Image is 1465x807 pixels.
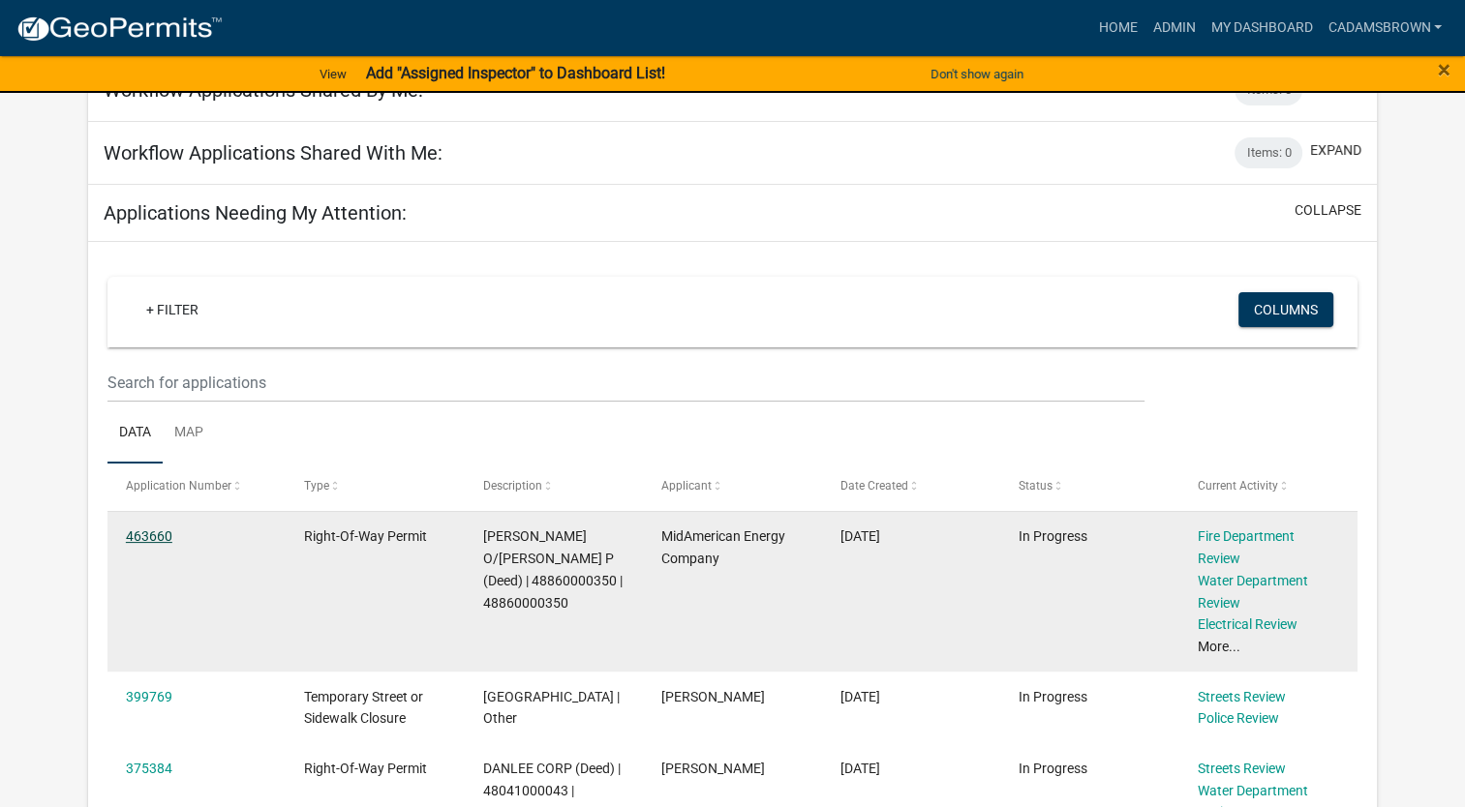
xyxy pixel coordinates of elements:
span: Description [483,479,542,493]
a: Map [163,403,215,464]
button: collapse [1295,200,1361,221]
datatable-header-cell: Application Number [107,463,286,510]
span: In Progress [1019,528,1087,544]
a: Home [1090,10,1145,46]
button: Close [1438,58,1450,81]
button: Columns [1238,292,1333,327]
div: Items: 0 [1235,137,1302,168]
span: juan perez [661,761,765,776]
h5: Applications Needing My Attention: [104,201,407,224]
datatable-header-cell: Type [286,463,464,510]
strong: Add "Assigned Inspector" to Dashboard List! [366,64,665,82]
span: × [1438,56,1450,83]
span: MidAmerican Energy Company [661,528,785,566]
a: Police Review [1197,710,1278,726]
span: Current Activity [1197,479,1277,493]
a: + Filter [131,292,214,327]
a: Electrical Review [1197,616,1297,632]
a: Water Department Review [1197,573,1307,611]
span: Right-Of-Way Permit [304,761,427,776]
datatable-header-cell: Date Created [821,463,999,510]
datatable-header-cell: Status [1000,463,1178,510]
span: 04/03/2025 [840,689,880,704]
span: Right-Of-Way Permit [304,528,427,544]
button: expand [1310,140,1361,161]
button: Don't show again [923,58,1031,90]
span: Application Number [126,479,231,493]
a: 375384 [126,761,172,776]
span: 08/14/2025 [840,528,880,544]
span: Jacy West [661,689,765,704]
span: WELLING, CLINT O/DAWN P (Deed) | 48860000350 | 48860000350 [483,528,623,610]
a: cadamsbrown [1320,10,1450,46]
span: In Progress [1019,689,1087,704]
span: In Progress [1019,761,1087,776]
datatable-header-cell: Current Activity [1178,463,1357,510]
a: Streets Review [1197,761,1285,776]
span: 02/11/2025 [840,761,880,776]
span: Status [1019,479,1053,493]
a: Fire Department Review [1197,528,1294,566]
a: My Dashboard [1203,10,1320,46]
a: View [312,58,354,90]
datatable-header-cell: Applicant [643,463,821,510]
span: Temporary Street or Sidewalk Closure [304,689,423,727]
datatable-header-cell: Description [465,463,643,510]
a: Streets Review [1197,689,1285,704]
span: Type [304,479,329,493]
span: Date Created [840,479,908,493]
span: Applicant [661,479,712,493]
span: Indianola Public Library | Other [483,689,620,727]
a: Admin [1145,10,1203,46]
a: More... [1197,639,1239,654]
input: Search for applications [107,363,1145,403]
a: 463660 [126,528,172,544]
h5: Workflow Applications Shared With Me: [104,141,443,164]
a: 399769 [126,689,172,704]
a: Data [107,403,163,464]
